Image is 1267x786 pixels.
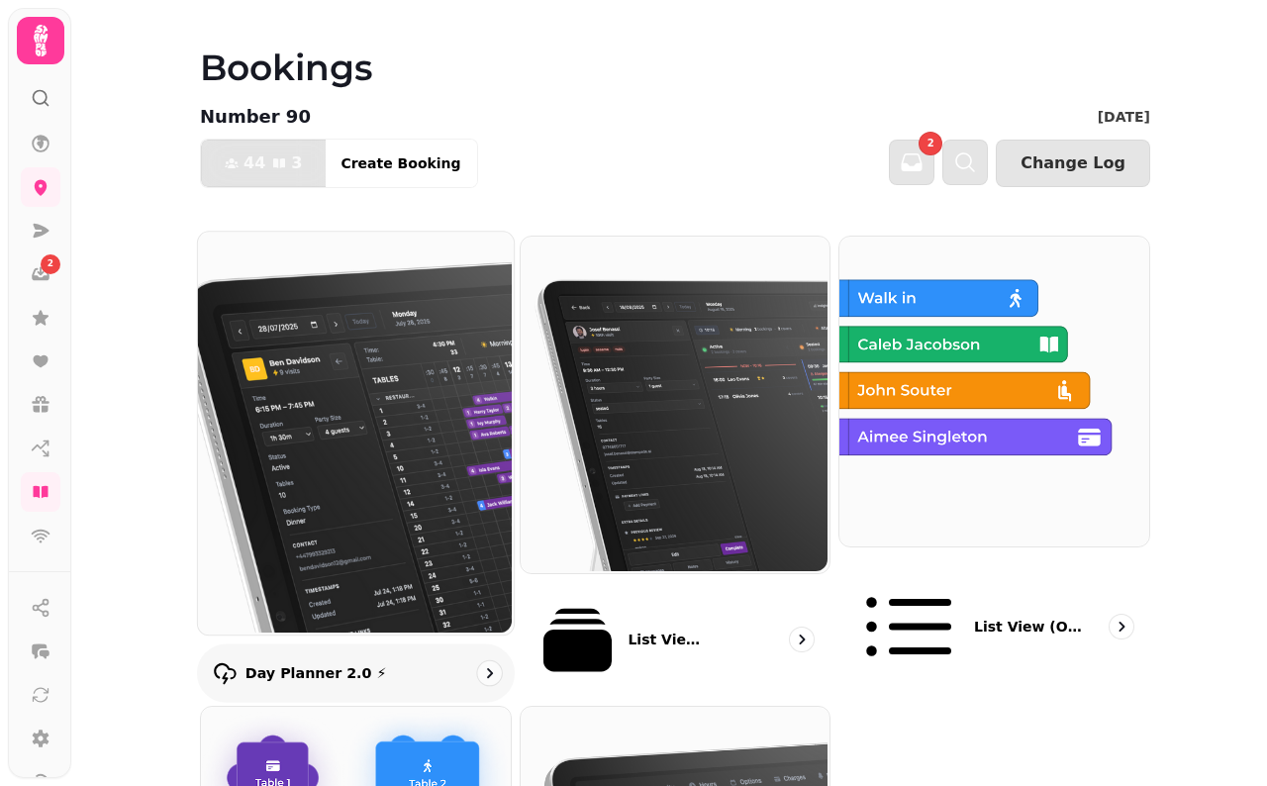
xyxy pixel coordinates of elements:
[341,156,460,170] span: Create Booking
[196,230,512,633] img: Day Planner 2.0 ⚡
[244,155,265,171] span: 44
[245,663,387,683] p: Day Planner 2.0 ⚡
[325,140,476,187] button: Create Booking
[21,254,60,294] a: 2
[974,617,1082,637] p: List view (Old - going soon)
[197,231,515,703] a: Day Planner 2.0 ⚡Day Planner 2.0 ⚡
[1112,617,1131,637] svg: go to
[1098,107,1150,127] p: [DATE]
[519,235,828,571] img: List View 2.0 ⚡ (New)
[291,155,302,171] span: 3
[927,139,934,148] span: 2
[520,236,831,698] a: List View 2.0 ⚡ (New)List View 2.0 ⚡ (New)
[628,630,709,649] p: List View 2.0 ⚡ (New)
[479,663,499,683] svg: go to
[837,235,1147,544] img: List view (Old - going soon)
[1021,155,1125,171] span: Change Log
[200,103,311,131] p: Number 90
[48,257,53,271] span: 2
[201,140,326,187] button: 443
[838,236,1150,698] a: List view (Old - going soon)List view (Old - going soon)
[792,630,812,649] svg: go to
[996,140,1150,187] button: Change Log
